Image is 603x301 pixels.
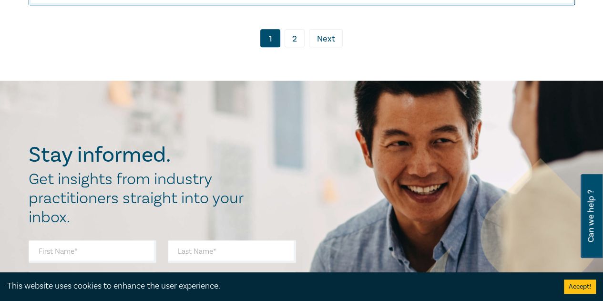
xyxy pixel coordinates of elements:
button: Accept cookies [564,280,596,294]
a: Next [309,29,343,47]
div: This website uses cookies to enhance the user experience. [7,280,550,292]
a: 1 [260,29,280,47]
h2: Get insights from industry practitioners straight into your inbox. [29,170,254,227]
input: First Name* [29,240,157,263]
span: Can we help ? [586,180,595,252]
a: 2 [285,29,305,47]
input: Email Address* [29,271,157,294]
h2: Stay informed. [29,143,254,167]
input: Organisation [168,271,296,294]
span: Next [317,33,335,45]
input: Last Name* [168,240,296,263]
